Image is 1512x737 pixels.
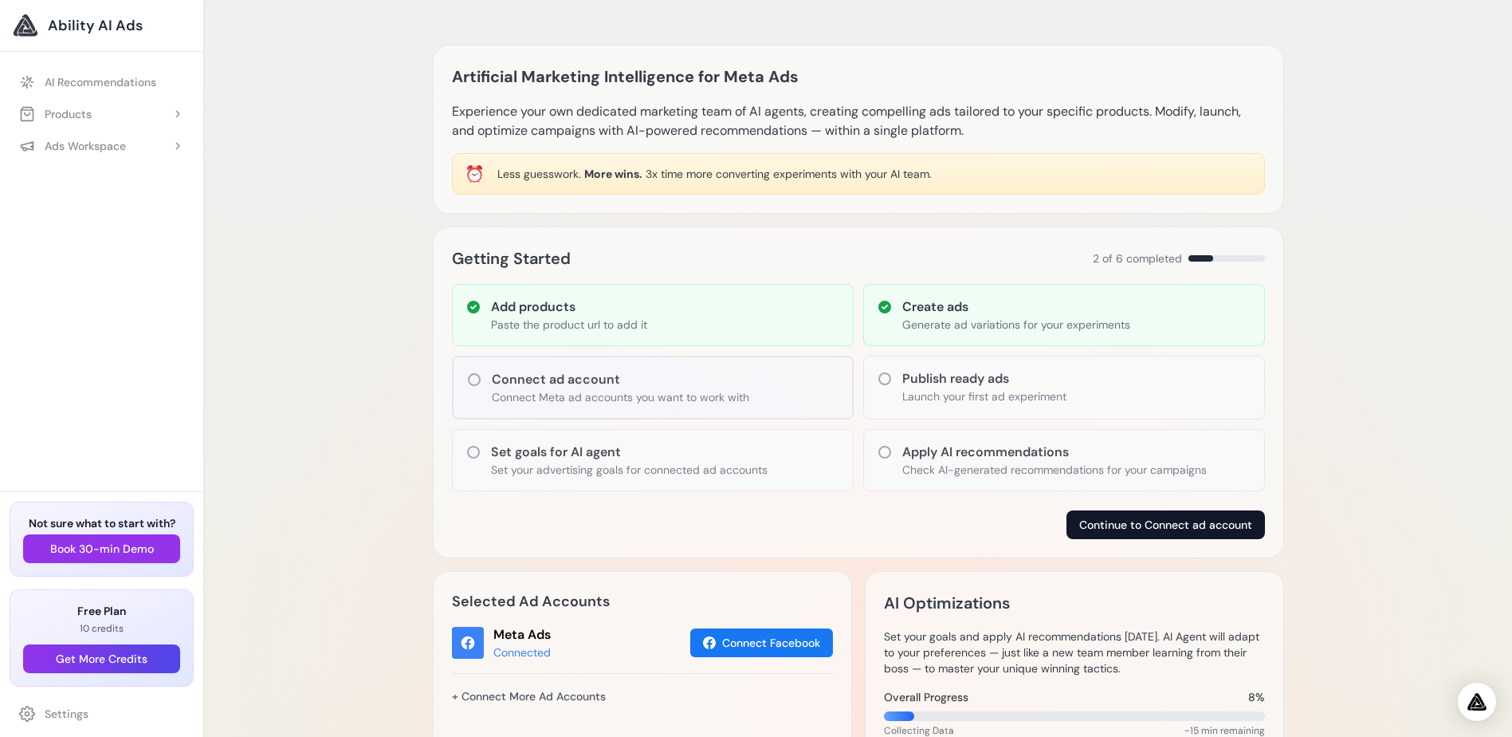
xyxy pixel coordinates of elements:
[902,443,1207,462] h3: Apply AI recommendations
[23,515,180,531] h3: Not sure what to start with?
[452,590,833,613] h2: Selected Ad Accounts
[13,13,190,38] a: Ability AI Ads
[452,246,571,271] h2: Getting Started
[23,644,180,673] button: Get More Credits
[646,167,932,181] span: 3x time more converting experiments with your AI team.
[19,138,126,154] div: Ads Workspace
[884,724,954,737] span: Collecting Data
[10,68,194,97] a: AI Recommendations
[884,689,968,705] span: Overall Progress
[902,369,1066,388] h3: Publish ready ads
[902,388,1066,404] p: Launch your first ad experiment
[902,317,1130,333] p: Generate ad variations for your experiments
[1184,724,1265,737] span: ~15 min remaining
[493,644,551,660] div: Connected
[452,64,799,89] h1: Artificial Marketing Intelligence for Meta Ads
[884,590,1010,616] h2: AI Optimizations
[1248,689,1265,705] span: 8%
[491,443,768,462] h3: Set goals for AI agent
[491,317,647,333] p: Paste the product url to add it
[902,462,1207,478] p: Check AI-generated recommendations for your campaigns
[690,629,833,657] button: Connect Facebook
[491,462,768,478] p: Set your advertising goals for connected ad accounts
[492,370,749,389] h3: Connect ad account
[48,14,143,37] span: Ability AI Ads
[884,629,1265,676] p: Set your goals and apply AI recommendations [DATE]. AI Agent will adapt to your preferences — jus...
[1093,250,1182,266] span: 2 of 6 completed
[465,163,485,185] div: ⏰
[23,603,180,619] h3: Free Plan
[23,534,180,563] button: Book 30-min Demo
[19,106,92,122] div: Products
[902,298,1130,317] h3: Create ads
[23,622,180,635] p: 10 credits
[10,132,194,160] button: Ads Workspace
[452,683,606,710] a: + Connect More Ad Accounts
[452,102,1265,140] p: Experience your own dedicated marketing team of AI agents, creating compelling ads tailored to yo...
[10,100,194,128] button: Products
[493,625,551,644] div: Meta Ads
[10,700,194,728] a: Settings
[497,167,581,181] span: Less guesswork.
[584,167,642,181] span: More wins.
[491,298,647,317] h3: Add products
[492,389,749,405] p: Connect Meta ad accounts you want to work with
[1458,683,1496,721] div: Open Intercom Messenger
[1066,510,1265,539] button: Continue to Connect ad account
